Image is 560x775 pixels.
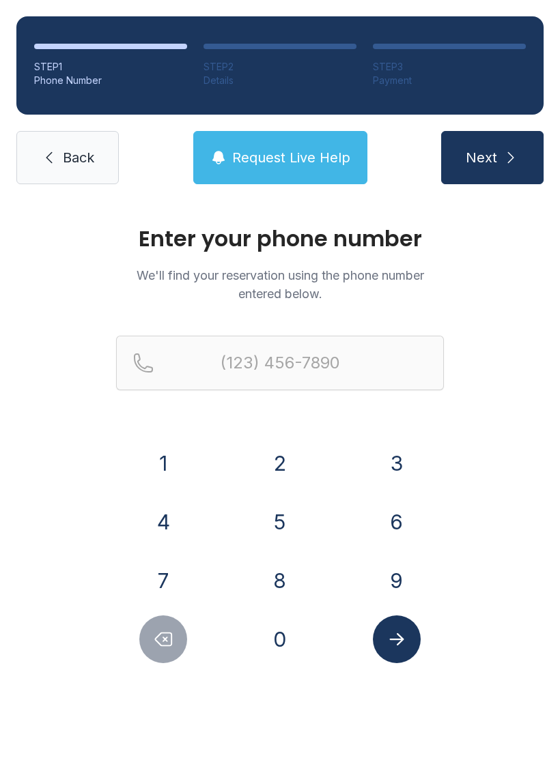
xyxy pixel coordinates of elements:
[373,557,421,604] button: 9
[116,228,444,250] h1: Enter your phone number
[256,557,304,604] button: 8
[373,74,526,87] div: Payment
[204,74,356,87] div: Details
[256,439,304,487] button: 2
[63,148,94,167] span: Back
[116,266,444,303] p: We'll find your reservation using the phone number entered below.
[34,60,187,74] div: STEP 1
[204,60,356,74] div: STEP 2
[373,439,421,487] button: 3
[139,615,187,663] button: Delete number
[373,615,421,663] button: Submit lookup form
[139,439,187,487] button: 1
[34,74,187,87] div: Phone Number
[139,498,187,546] button: 4
[373,60,526,74] div: STEP 3
[466,148,497,167] span: Next
[116,336,444,390] input: Reservation phone number
[373,498,421,546] button: 6
[232,148,350,167] span: Request Live Help
[256,615,304,663] button: 0
[139,557,187,604] button: 7
[256,498,304,546] button: 5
